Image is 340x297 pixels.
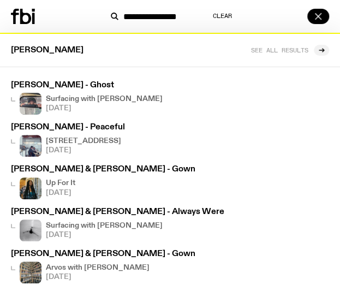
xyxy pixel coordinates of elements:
[251,45,329,56] a: See all results
[7,77,325,119] a: [PERSON_NAME] - GhostSurfacing with [PERSON_NAME][DATE]
[11,123,320,132] h3: [PERSON_NAME] - Peaceful
[46,180,75,187] h4: Up For It
[7,119,325,161] a: [PERSON_NAME] - PeacefulPat sits at a dining table with his profile facing the camera. Rhea sits ...
[46,147,121,154] span: [DATE]
[11,250,320,258] h3: [PERSON_NAME] & [PERSON_NAME] - Gown
[213,13,232,19] button: Clear
[20,262,41,283] img: A corner shot of the fbi music library
[46,105,163,112] span: [DATE]
[11,208,320,216] h3: [PERSON_NAME] & [PERSON_NAME] - Always Were
[46,138,121,145] h4: [STREET_ADDRESS]
[46,264,150,271] h4: Arvos with [PERSON_NAME]
[7,246,325,288] a: [PERSON_NAME] & [PERSON_NAME] - GownA corner shot of the fbi music libraryArvos with [PERSON_NAME...
[46,231,163,239] span: [DATE]
[11,165,320,174] h3: [PERSON_NAME] & [PERSON_NAME] - Gown
[46,96,163,103] h4: Surfacing with [PERSON_NAME]
[46,189,75,197] span: [DATE]
[46,274,150,281] span: [DATE]
[7,204,325,246] a: [PERSON_NAME] & [PERSON_NAME] - Always WereSurfacing with [PERSON_NAME][DATE]
[20,135,41,157] img: Pat sits at a dining table with his profile facing the camera. Rhea sits to his left facing the c...
[7,161,325,203] a: [PERSON_NAME] & [PERSON_NAME] - GownIfy - a Brown Skin girl with black braided twists, looking up...
[11,81,320,90] h3: [PERSON_NAME] - Ghost
[11,46,83,55] span: [PERSON_NAME]
[251,46,308,54] span: See all results
[46,222,163,229] h4: Surfacing with [PERSON_NAME]
[20,177,41,199] img: Ify - a Brown Skin girl with black braided twists, looking up to the side with her tongue stickin...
